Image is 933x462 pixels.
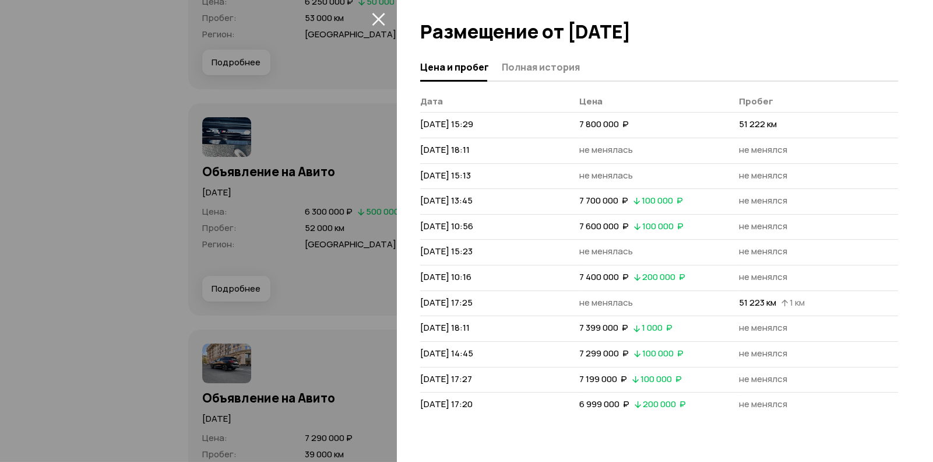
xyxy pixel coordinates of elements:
[739,95,773,107] span: Пробег
[420,321,470,334] span: [DATE] 18:11
[643,398,686,410] span: 200 000 ₽
[579,398,629,410] span: 6 999 000 ₽
[739,296,776,309] span: 51 223 км
[739,347,787,359] span: не менялся
[579,220,629,232] span: 7 600 000 ₽
[579,143,633,156] span: не менялась
[579,271,629,283] span: 7 400 000 ₽
[642,194,683,206] span: 100 000 ₽
[579,95,603,107] span: Цена
[420,220,473,232] span: [DATE] 10:56
[420,398,473,410] span: [DATE] 17:20
[739,169,787,181] span: не менялся
[420,271,471,283] span: [DATE] 10:16
[739,321,787,334] span: не менялся
[369,9,388,28] button: закрыть
[420,143,470,156] span: [DATE] 18:11
[642,347,684,359] span: 100 000 ₽
[739,271,787,283] span: не менялся
[579,194,628,206] span: 7 700 000 ₽
[420,61,489,73] span: Цена и пробег
[502,61,580,73] span: Полная история
[739,194,787,206] span: не менялся
[579,245,633,257] span: не менялась
[579,373,627,385] span: 7 199 000 ₽
[579,347,629,359] span: 7 299 000 ₽
[420,296,473,309] span: [DATE] 17:25
[420,245,473,257] span: [DATE] 15:23
[579,321,628,334] span: 7 399 000 ₽
[739,398,787,410] span: не менялся
[420,347,473,359] span: [DATE] 14:45
[420,95,443,107] span: Дата
[642,271,685,283] span: 200 000 ₽
[420,169,471,181] span: [DATE] 15:13
[420,194,473,206] span: [DATE] 13:45
[739,220,787,232] span: не менялся
[642,321,673,334] span: 1 000 ₽
[642,220,684,232] span: 100 000 ₽
[739,245,787,257] span: не менялся
[579,296,633,309] span: не менялась
[739,143,787,156] span: не менялся
[739,118,777,130] span: 51 222 км
[739,373,787,385] span: не менялся
[420,118,473,130] span: [DATE] 15:29
[420,373,472,385] span: [DATE] 17:27
[579,118,629,130] span: 7 800 000 ₽
[790,296,805,309] span: 1 км
[640,373,682,385] span: 100 000 ₽
[579,169,633,181] span: не менялась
